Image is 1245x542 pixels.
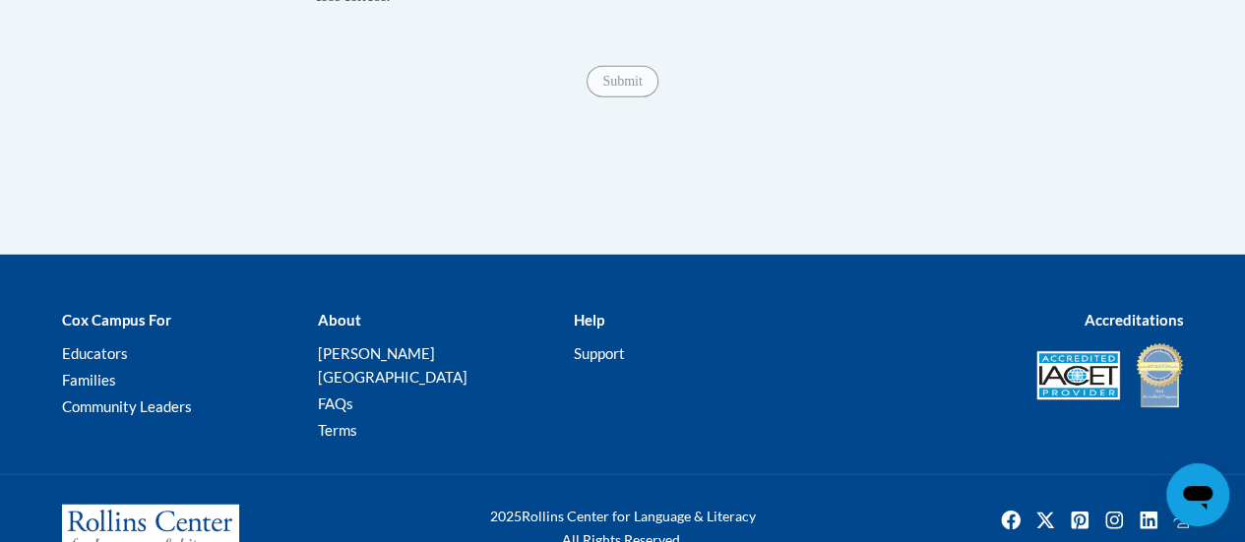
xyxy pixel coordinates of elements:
b: Accreditations [1085,311,1184,329]
img: Twitter icon [1029,505,1061,536]
a: Pinterest [1064,505,1095,536]
a: Linkedin [1133,505,1164,536]
a: Facebook Group [1167,505,1199,536]
a: Support [573,344,624,362]
span: 2025 [490,508,522,524]
b: Cox Campus For [62,311,171,329]
a: Community Leaders [62,397,192,415]
a: Instagram [1098,505,1130,536]
img: Facebook icon [995,505,1027,536]
iframe: Button to launch messaging window [1166,463,1229,526]
b: About [317,311,360,329]
a: FAQs [317,394,352,412]
a: Educators [62,344,128,362]
a: Terms [317,421,356,439]
img: Pinterest icon [1064,505,1095,536]
img: Facebook group icon [1167,505,1199,536]
a: Twitter [1029,505,1061,536]
a: Facebook [995,505,1027,536]
img: Instagram icon [1098,505,1130,536]
a: Families [62,371,116,389]
a: [PERSON_NAME][GEOGRAPHIC_DATA] [317,344,467,386]
img: Accredited IACET® Provider [1036,351,1120,400]
b: Help [573,311,603,329]
img: IDA® Accredited [1135,341,1184,410]
img: LinkedIn icon [1133,505,1164,536]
